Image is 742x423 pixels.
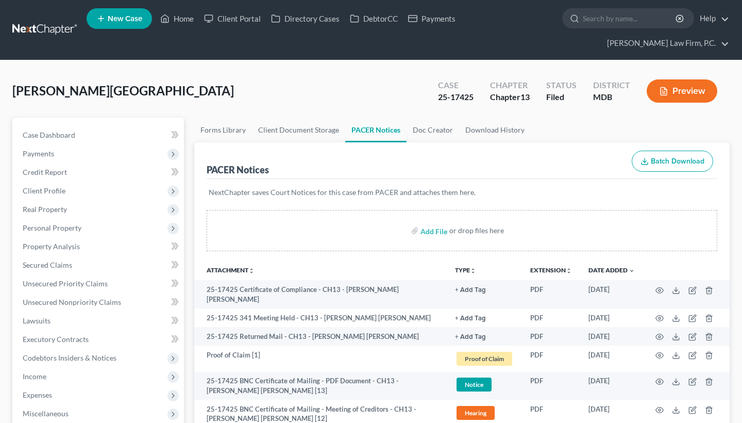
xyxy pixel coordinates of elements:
div: Chapter [490,91,530,103]
a: DebtorCC [345,9,403,28]
a: Unsecured Nonpriority Claims [14,293,184,312]
a: + Add Tag [455,285,514,295]
span: Notice [457,378,492,392]
span: Hearing [457,406,495,420]
span: Expenses [23,391,52,399]
a: Lawsuits [14,312,184,330]
td: [DATE] [580,308,643,327]
a: Unsecured Priority Claims [14,274,184,293]
a: Secured Claims [14,256,184,274]
a: Client Document Storage [252,118,345,142]
div: PACER Notices [207,164,269,176]
span: Codebtors Insiders & Notices [23,353,116,362]
td: 25-17425 BNC Certificate of Mailing - PDF Document - CH13 - [PERSON_NAME] [PERSON_NAME] [13] [194,372,447,400]
td: [DATE] [580,280,643,308]
span: Secured Claims [23,261,72,269]
span: Property Analysis [23,242,80,251]
a: [PERSON_NAME] Law Firm, P.C. [602,34,729,53]
span: Unsecured Nonpriority Claims [23,298,121,306]
button: Batch Download [632,151,713,172]
div: Filed [546,91,577,103]
td: [DATE] [580,346,643,372]
td: [DATE] [580,327,643,346]
a: Download History [459,118,531,142]
i: unfold_more [470,268,476,274]
a: Directory Cases [266,9,345,28]
a: Date Added expand_more [588,266,635,274]
div: District [593,79,630,91]
td: PDF [522,280,580,308]
td: [DATE] [580,372,643,400]
span: Personal Property [23,223,81,232]
a: Attachmentunfold_more [207,266,255,274]
p: NextChapter saves Court Notices for this case from PACER and attaches them here. [209,187,715,198]
a: Notice [455,376,514,393]
a: Property Analysis [14,237,184,256]
a: Credit Report [14,163,184,182]
div: 25-17425 [438,91,474,103]
td: PDF [522,308,580,327]
span: Client Profile [23,186,65,195]
button: + Add Tag [455,287,486,294]
td: PDF [522,372,580,400]
span: Credit Report [23,168,67,176]
a: Case Dashboard [14,126,184,144]
span: Unsecured Priority Claims [23,279,108,288]
a: + Add Tag [455,332,514,341]
a: Payments [403,9,461,28]
button: TYPEunfold_more [455,267,476,274]
a: Forms Library [194,118,252,142]
div: Chapter [490,79,530,91]
span: [PERSON_NAME][GEOGRAPHIC_DATA] [12,83,234,98]
span: Payments [23,149,54,158]
i: expand_more [629,268,635,274]
div: MDB [593,91,630,103]
a: Executory Contracts [14,330,184,349]
td: PDF [522,327,580,346]
a: Proof of Claim [455,350,514,367]
a: Extensionunfold_more [530,266,572,274]
a: + Add Tag [455,313,514,323]
span: Proof of Claim [457,352,512,366]
div: Status [546,79,577,91]
td: PDF [522,346,580,372]
td: 25-17425 Certificate of Compliance - CH13 - [PERSON_NAME] [PERSON_NAME] [194,280,447,308]
span: Real Property [23,205,67,214]
span: Case Dashboard [23,131,75,139]
span: Miscellaneous [23,409,69,418]
div: or drop files here [449,225,504,236]
td: Proof of Claim [1] [194,346,447,372]
a: PACER Notices [345,118,407,142]
a: Doc Creator [407,118,459,142]
div: Case [438,79,474,91]
span: New Case [108,15,142,23]
span: Batch Download [651,157,704,166]
span: 13 [520,92,530,102]
button: Preview [647,79,717,103]
span: Lawsuits [23,316,50,325]
a: Hearing [455,404,514,421]
span: Executory Contracts [23,335,89,344]
span: Income [23,372,46,381]
td: 25-17425 Returned Mail - CH13 - [PERSON_NAME] [PERSON_NAME] [194,327,447,346]
a: Help [695,9,729,28]
button: + Add Tag [455,334,486,340]
button: + Add Tag [455,315,486,322]
a: Client Portal [199,9,266,28]
i: unfold_more [248,268,255,274]
input: Search by name... [583,9,677,28]
a: Home [155,9,199,28]
i: unfold_more [566,268,572,274]
td: 25-17425 341 Meeting Held - CH13 - [PERSON_NAME] [PERSON_NAME] [194,308,447,327]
